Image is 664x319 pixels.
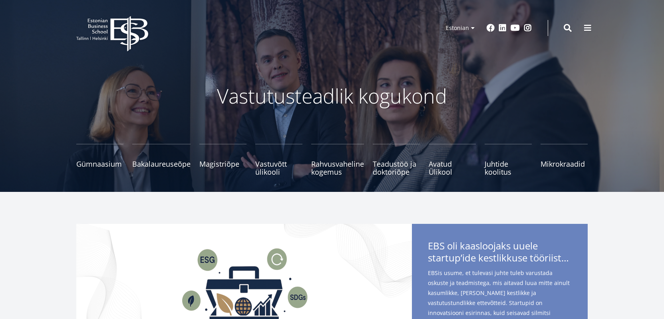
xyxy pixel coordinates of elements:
a: Bakalaureuseõpe [132,144,191,176]
a: Facebook [487,24,495,32]
span: Magistriõpe [199,160,247,168]
span: Teadustöö ja doktoriõpe [373,160,420,176]
a: Juhtide koolitus [485,144,532,176]
a: Mikrokraadid [541,144,588,176]
span: Avatud Ülikool [429,160,476,176]
p: Vastutusteadlik kogukond [120,84,544,108]
span: startup’ide kestlikkuse tööriistakastile [428,252,572,264]
a: Magistriõpe [199,144,247,176]
span: Mikrokraadid [541,160,588,168]
span: EBS oli kaasloojaks uuele [428,240,572,266]
a: Instagram [524,24,532,32]
span: Gümnaasium [76,160,123,168]
span: Juhtide koolitus [485,160,532,176]
a: Vastuvõtt ülikooli [255,144,302,176]
span: Vastuvõtt ülikooli [255,160,302,176]
a: Youtube [511,24,520,32]
a: Gümnaasium [76,144,123,176]
span: Rahvusvaheline kogemus [311,160,364,176]
a: Linkedin [499,24,507,32]
a: Rahvusvaheline kogemus [311,144,364,176]
a: Teadustöö ja doktoriõpe [373,144,420,176]
span: Bakalaureuseõpe [132,160,191,168]
a: Avatud Ülikool [429,144,476,176]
